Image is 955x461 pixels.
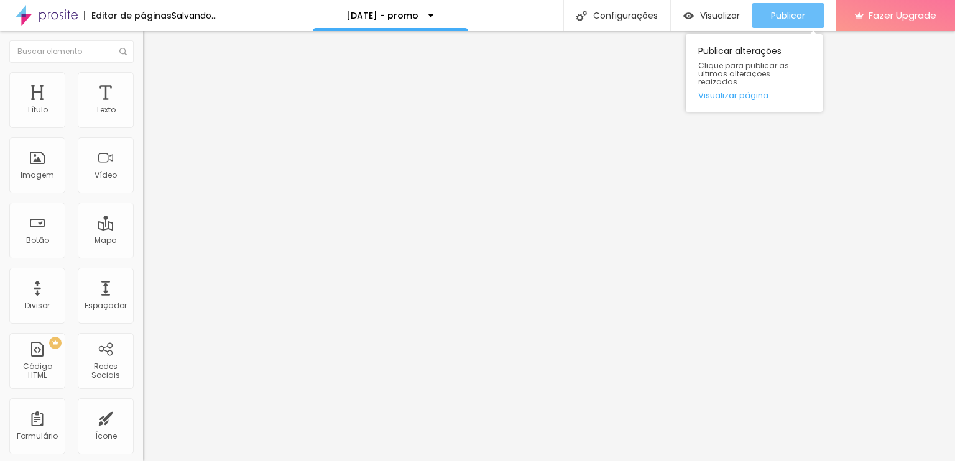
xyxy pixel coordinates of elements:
[346,11,418,20] p: [DATE] - promo
[12,362,62,380] div: Código HTML
[81,362,130,380] div: Redes Sociais
[27,106,48,114] div: Título
[698,91,810,99] a: Visualizar página
[143,31,955,461] iframe: Editor
[683,11,694,21] img: view-1.svg
[700,11,740,21] span: Visualizar
[85,301,127,310] div: Espaçador
[95,432,117,440] div: Ícone
[576,11,587,21] img: Icone
[25,301,50,310] div: Divisor
[96,106,116,114] div: Texto
[95,236,117,245] div: Mapa
[21,171,54,180] div: Imagem
[698,62,810,86] span: Clique para publicar as ultimas alterações reaizadas
[752,3,824,28] button: Publicar
[172,11,217,20] div: Salvando...
[771,11,805,21] span: Publicar
[84,11,172,20] div: Editor de páginas
[869,10,936,21] span: Fazer Upgrade
[9,40,134,63] input: Buscar elemento
[671,3,752,28] button: Visualizar
[686,34,823,112] div: Publicar alterações
[26,236,49,245] div: Botão
[17,432,58,440] div: Formulário
[119,48,127,55] img: Icone
[95,171,117,180] div: Vídeo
